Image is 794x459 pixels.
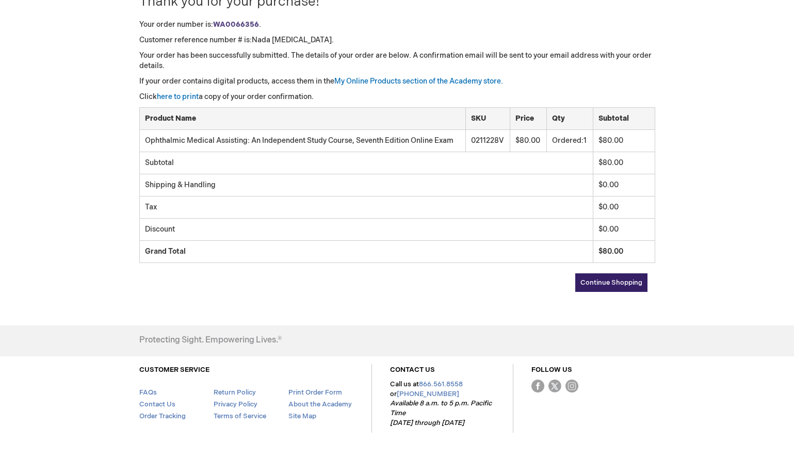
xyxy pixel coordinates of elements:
p: Call us at or [390,380,495,428]
td: Discount [139,219,593,241]
td: Ophthalmic Medical Assisting: An Independent Study Course, Seventh Edition Online Exam [139,130,466,152]
p: Your order has been successfully submitted. The details of your order are below. A confirmation e... [139,51,655,71]
th: Price [510,108,547,130]
td: Grand Total [139,241,593,263]
em: Available 8 a.m. to 5 p.m. Pacific Time [DATE] through [DATE] [390,399,492,427]
a: FAQs [139,388,157,397]
td: $0.00 [593,174,655,196]
a: WA0066356 [213,20,259,29]
img: instagram [565,380,578,392]
a: CUSTOMER SERVICE [139,366,209,374]
td: 1 [546,130,593,152]
a: Print Order Form [288,388,342,397]
a: [PHONE_NUMBER] [397,390,459,398]
a: My Online Products section of the Academy store. [334,77,503,86]
img: Twitter [548,380,561,392]
td: $0.00 [593,196,655,219]
p: Your order number is: . [139,20,655,30]
a: Contact Us [139,400,175,408]
a: FOLLOW US [531,366,572,374]
span: Nada [MEDICAL_DATA] [252,36,332,44]
td: $80.00 [593,152,655,174]
td: $80.00 [593,241,655,263]
span: Ordered: [552,136,584,145]
a: 866.561.8558 [419,380,463,388]
a: here to print [157,92,199,101]
span: Continue Shopping [580,278,642,287]
th: Qty [546,108,593,130]
p: Click a copy of your order confirmation. [139,92,655,102]
td: $80.00 [510,130,547,152]
a: Site Map [288,412,316,420]
td: Subtotal [139,152,593,174]
a: Terms of Service [214,412,266,420]
th: SKU [466,108,510,130]
th: Subtotal [593,108,655,130]
img: Facebook [531,380,544,392]
td: 0211228V [466,130,510,152]
h4: Protecting Sight. Empowering Lives.® [139,336,282,345]
td: $0.00 [593,219,655,241]
td: Shipping & Handling [139,174,593,196]
p: Customer reference number # is: . [139,35,655,45]
a: Order Tracking [139,412,186,420]
a: Return Policy [214,388,256,397]
a: About the Academy [288,400,352,408]
td: Tax [139,196,593,219]
p: If your order contains digital products, access them in the [139,76,655,87]
th: Product Name [139,108,466,130]
a: Privacy Policy [214,400,257,408]
td: $80.00 [593,130,655,152]
a: CONTACT US [390,366,435,374]
a: Continue Shopping [575,273,647,292]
